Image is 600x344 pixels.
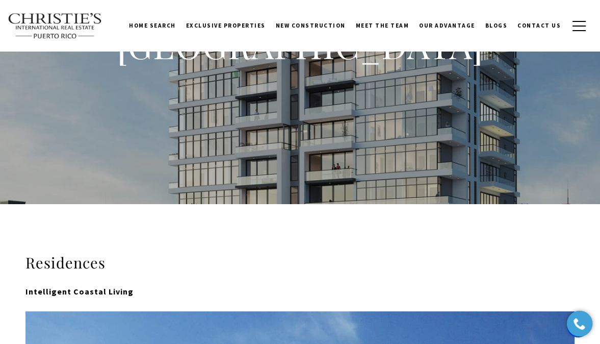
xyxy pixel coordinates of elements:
[96,22,504,67] h1: [GEOGRAPHIC_DATA]
[276,22,346,29] span: New Construction
[25,286,134,297] strong: Intelligent Coastal Living
[517,22,561,29] span: Contact Us
[414,13,480,38] a: Our Advantage
[485,22,508,29] span: Blogs
[419,22,475,29] span: Our Advantage
[271,13,351,38] a: New Construction
[186,22,266,29] span: Exclusive Properties
[351,13,414,38] a: Meet the Team
[181,13,271,38] a: Exclusive Properties
[566,11,592,41] button: button
[124,13,181,38] a: Home Search
[8,13,102,39] img: Christie's International Real Estate text transparent background
[480,13,513,38] a: Blogs
[25,253,575,273] h3: Residences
